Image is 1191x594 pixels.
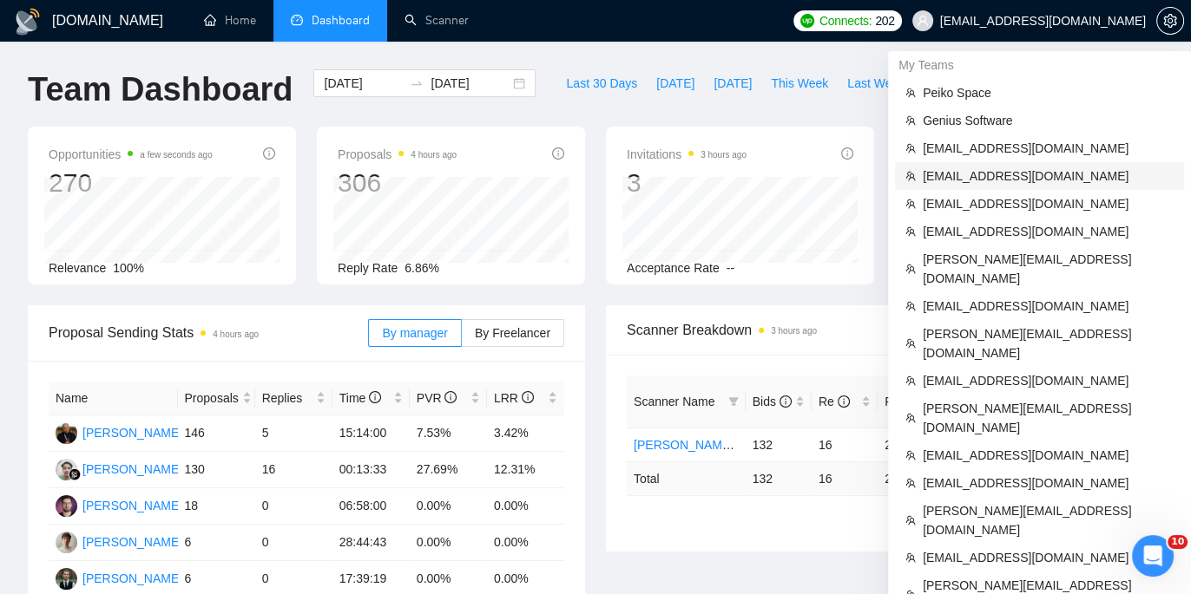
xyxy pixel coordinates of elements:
[49,166,213,199] div: 270
[552,147,564,160] span: info-circle
[255,488,332,525] td: 0
[56,461,182,475] a: MS[PERSON_NAME]
[905,171,916,181] span: team
[905,413,916,423] span: team
[494,391,534,405] span: LRR
[49,144,213,165] span: Opportunities
[487,525,564,561] td: 0.00%
[431,74,510,93] input: End date
[56,571,182,584] a: KV[PERSON_NAME]
[255,525,332,561] td: 0
[905,199,916,209] span: team
[338,261,398,275] span: Reply Rate
[746,461,812,495] td: 132
[522,391,534,403] span: info-circle
[746,428,812,461] td: 132
[213,330,259,339] time: 4 hours ago
[56,495,77,517] img: IS
[753,395,792,408] span: Bids
[338,166,457,199] div: 306
[178,488,255,525] td: 18
[291,14,303,26] span: dashboard
[905,226,916,237] span: team
[905,375,916,386] span: team
[178,452,255,488] td: 130
[923,111,1174,130] span: Genius Software
[838,69,914,97] button: Last Week
[1156,7,1184,35] button: setting
[312,13,370,28] span: Dashboard
[875,11,894,30] span: 202
[905,115,916,126] span: team
[113,261,144,275] span: 100%
[905,264,916,274] span: team
[627,144,747,165] span: Invitations
[905,301,916,311] span: team
[556,69,647,97] button: Last 30 Days
[82,496,182,515] div: [PERSON_NAME]
[923,371,1174,390] span: [EMAIL_ADDRESS][DOMAIN_NAME]
[487,488,564,525] td: 0.00%
[332,488,410,525] td: 06:58:00
[405,13,469,28] a: searchScanner
[923,324,1174,362] span: [PERSON_NAME][EMAIL_ADDRESS][DOMAIN_NAME]
[627,319,1142,341] span: Scanner Breakdown
[56,532,77,553] img: OH
[923,222,1174,241] span: [EMAIL_ADDRESS][DOMAIN_NAME]
[725,388,742,414] span: filter
[185,388,239,408] span: Proposals
[923,399,1174,437] span: [PERSON_NAME][EMAIL_ADDRESS][DOMAIN_NAME]
[444,391,457,403] span: info-circle
[923,194,1174,213] span: [EMAIL_ADDRESS][DOMAIN_NAME]
[339,391,381,405] span: Time
[923,250,1174,288] span: [PERSON_NAME][EMAIL_ADDRESS][DOMAIN_NAME]
[475,326,550,340] span: By Freelancer
[332,525,410,561] td: 28:44:43
[411,150,457,160] time: 4 hours ago
[487,415,564,452] td: 3.42%
[627,461,746,495] td: Total
[771,74,828,93] span: This Week
[487,452,564,488] td: 12.31%
[923,297,1174,316] span: [EMAIL_ADDRESS][DOMAIN_NAME]
[905,515,916,525] span: team
[332,452,410,488] td: 00:13:33
[905,88,916,98] span: team
[204,13,256,28] a: homeHome
[819,395,850,408] span: Re
[917,15,929,27] span: user
[888,51,1191,79] div: My Teams
[338,144,457,165] span: Proposals
[656,74,694,93] span: [DATE]
[410,76,424,90] span: swap-right
[841,147,853,160] span: info-circle
[263,147,275,160] span: info-circle
[923,166,1174,186] span: [EMAIL_ADDRESS][DOMAIN_NAME]
[704,69,761,97] button: [DATE]
[255,382,332,415] th: Replies
[905,450,916,460] span: team
[905,478,916,488] span: team
[878,428,944,461] td: 27.27%
[923,139,1174,158] span: [EMAIL_ADDRESS][DOMAIN_NAME]
[727,261,734,275] span: --
[838,395,850,408] span: info-circle
[56,498,182,512] a: IS[PERSON_NAME]
[566,74,637,93] span: Last 30 Days
[82,569,182,588] div: [PERSON_NAME]
[49,261,106,275] span: Relevance
[82,423,182,442] div: [PERSON_NAME]
[1168,535,1188,549] span: 10
[410,415,487,452] td: 7.53%
[69,468,81,480] img: gigradar-bm.png
[178,415,255,452] td: 146
[923,446,1174,465] span: [EMAIL_ADDRESS][DOMAIN_NAME]
[771,326,817,336] time: 3 hours ago
[905,338,916,349] span: team
[923,548,1174,567] span: [EMAIL_ADDRESS][DOMAIN_NAME]
[178,525,255,561] td: 6
[178,382,255,415] th: Proposals
[14,8,42,36] img: logo
[324,74,403,93] input: Start date
[627,261,720,275] span: Acceptance Rate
